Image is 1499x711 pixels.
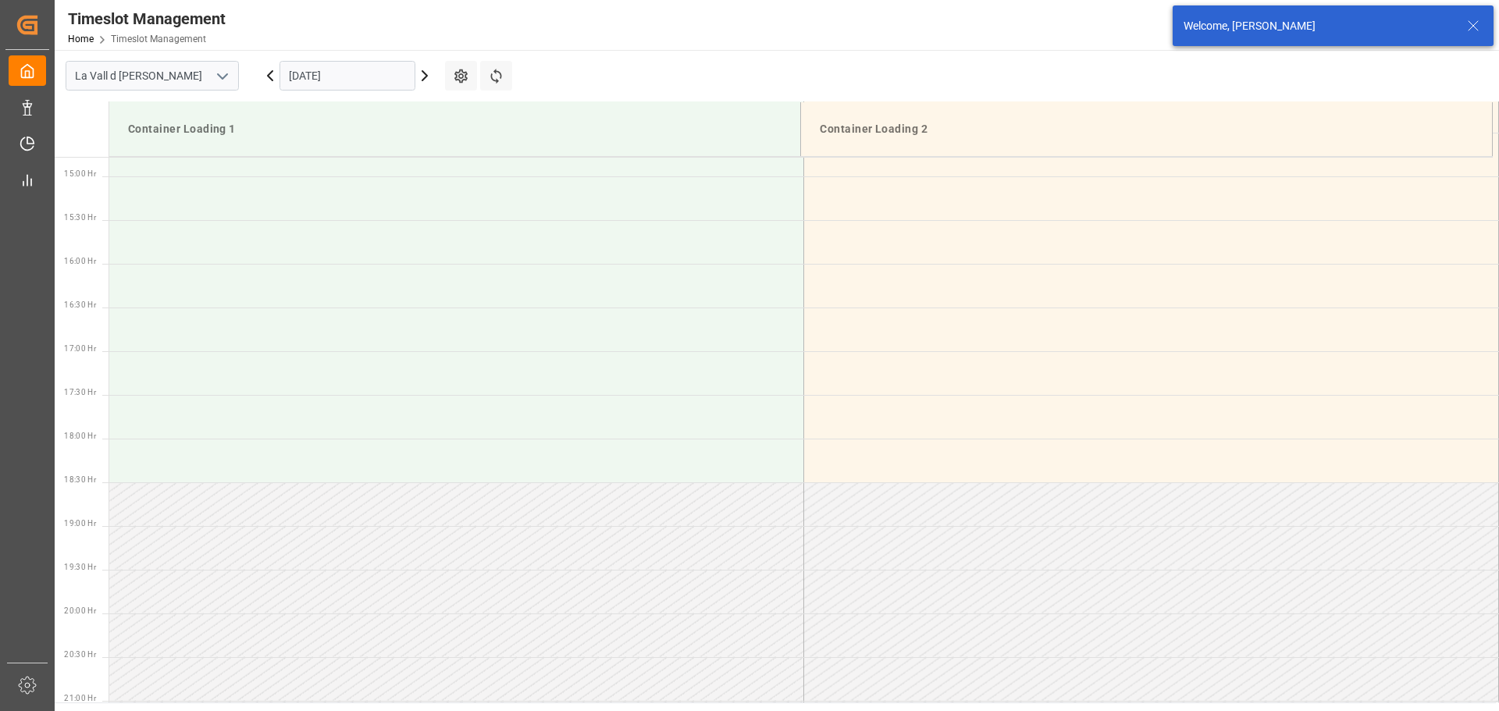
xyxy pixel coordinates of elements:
span: 17:00 Hr [64,344,96,353]
span: 17:30 Hr [64,388,96,396]
div: Container Loading 1 [122,115,788,144]
div: Container Loading 2 [814,115,1479,144]
span: 18:30 Hr [64,475,96,484]
div: Timeslot Management [68,7,226,30]
span: 15:00 Hr [64,169,96,178]
span: 20:00 Hr [64,606,96,615]
span: 16:30 Hr [64,300,96,309]
span: 16:00 Hr [64,257,96,265]
input: Type to search/select [66,61,239,91]
span: 15:30 Hr [64,213,96,222]
input: DD.MM.YYYY [280,61,415,91]
a: Home [68,34,94,44]
span: 19:00 Hr [64,519,96,528]
button: open menu [210,64,233,88]
span: 18:00 Hr [64,432,96,440]
span: 21:00 Hr [64,694,96,702]
span: 20:30 Hr [64,650,96,659]
span: 19:30 Hr [64,563,96,571]
div: Welcome, [PERSON_NAME] [1184,18,1452,34]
